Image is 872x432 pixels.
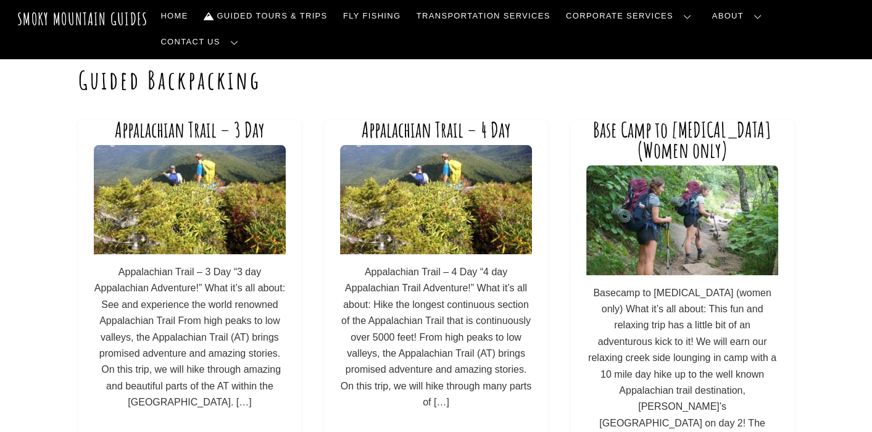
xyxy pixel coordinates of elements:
[361,117,510,143] a: Appalachian Trail – 4 Day
[340,145,532,254] img: 1448638418078-min
[340,264,532,411] p: Appalachian Trail – 4 Day “4 day Appalachian Trail Adventure!” What it’s all about: Hike the long...
[412,3,555,29] a: Transportation Services
[707,3,771,29] a: About
[338,3,405,29] a: Fly Fishing
[94,145,286,254] img: 1448638418078-min
[156,3,193,29] a: Home
[94,264,286,411] p: Appalachian Trail – 3 Day “3 day Appalachian Adventure!” What it’s all about: See and experience ...
[586,165,778,275] img: smokymountainguides.com-backpacking_participants
[78,65,794,95] h1: Guided Backpacking
[156,29,248,55] a: Contact Us
[593,117,771,164] a: Base Camp to [MEDICAL_DATA] (Women only)
[17,9,148,29] a: Smoky Mountain Guides
[199,3,332,29] a: Guided Tours & Trips
[561,3,701,29] a: Corporate Services
[115,117,265,143] a: Appalachian Trail – 3 Day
